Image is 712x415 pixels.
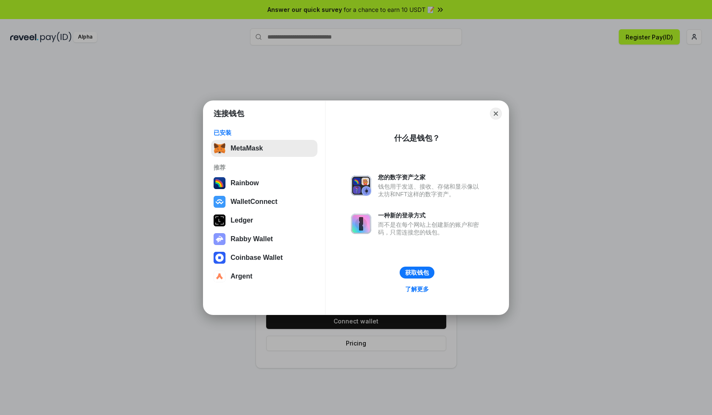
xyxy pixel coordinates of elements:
[394,133,440,143] div: 什么是钱包？
[400,267,434,279] button: 获取钱包
[231,235,273,243] div: Rabby Wallet
[378,173,483,181] div: 您的数字资产之家
[211,212,317,229] button: Ledger
[214,196,225,208] img: svg+xml,%3Csvg%20width%3D%2228%22%20height%3D%2228%22%20viewBox%3D%220%200%2028%2028%22%20fill%3D...
[231,273,253,280] div: Argent
[214,177,225,189] img: svg+xml,%3Csvg%20width%3D%22120%22%20height%3D%22120%22%20viewBox%3D%220%200%20120%20120%22%20fil...
[211,140,317,157] button: MetaMask
[405,285,429,293] div: 了解更多
[405,269,429,276] div: 获取钱包
[214,214,225,226] img: svg+xml,%3Csvg%20xmlns%3D%22http%3A%2F%2Fwww.w3.org%2F2000%2Fsvg%22%20width%3D%2228%22%20height%3...
[351,175,371,196] img: svg+xml,%3Csvg%20xmlns%3D%22http%3A%2F%2Fwww.w3.org%2F2000%2Fsvg%22%20fill%3D%22none%22%20viewBox...
[490,108,502,120] button: Close
[211,175,317,192] button: Rainbow
[214,142,225,154] img: svg+xml,%3Csvg%20fill%3D%22none%22%20height%3D%2233%22%20viewBox%3D%220%200%2035%2033%22%20width%...
[211,268,317,285] button: Argent
[214,270,225,282] img: svg+xml,%3Csvg%20width%3D%2228%22%20height%3D%2228%22%20viewBox%3D%220%200%2028%2028%22%20fill%3D...
[231,179,259,187] div: Rainbow
[214,252,225,264] img: svg+xml,%3Csvg%20width%3D%2228%22%20height%3D%2228%22%20viewBox%3D%220%200%2028%2028%22%20fill%3D...
[400,284,434,295] a: 了解更多
[231,254,283,262] div: Coinbase Wallet
[378,212,483,219] div: 一种新的登录方式
[214,109,244,119] h1: 连接钱包
[231,145,263,152] div: MetaMask
[378,221,483,236] div: 而不是在每个网站上创建新的账户和密码，只需连接您的钱包。
[378,183,483,198] div: 钱包用于发送、接收、存储和显示像以太坊和NFT这样的数字资产。
[231,198,278,206] div: WalletConnect
[231,217,253,224] div: Ledger
[214,129,315,136] div: 已安装
[211,193,317,210] button: WalletConnect
[214,233,225,245] img: svg+xml,%3Csvg%20xmlns%3D%22http%3A%2F%2Fwww.w3.org%2F2000%2Fsvg%22%20fill%3D%22none%22%20viewBox...
[214,164,315,171] div: 推荐
[351,214,371,234] img: svg+xml,%3Csvg%20xmlns%3D%22http%3A%2F%2Fwww.w3.org%2F2000%2Fsvg%22%20fill%3D%22none%22%20viewBox...
[211,231,317,248] button: Rabby Wallet
[211,249,317,266] button: Coinbase Wallet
